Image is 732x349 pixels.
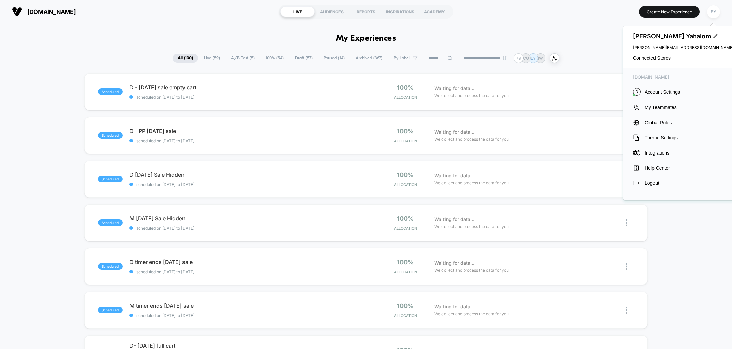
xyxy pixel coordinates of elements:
img: close [626,219,627,226]
span: We collect and process the data for you [434,136,509,142]
span: We collect and process the data for you [434,92,509,99]
h1: My Experiences [336,34,396,43]
span: Waiting for data... [434,85,474,92]
img: close [626,263,627,270]
span: scheduled on [DATE] to [DATE] [129,138,366,143]
span: D- [DATE] full cart [129,342,366,349]
span: M timer ends [DATE] sale [129,302,366,309]
span: 100% [397,84,414,91]
img: close [626,307,627,314]
span: Paused ( 14 ) [319,54,350,63]
span: D [DATE] Sale Hidden [129,171,366,178]
span: D timer ends [DATE] sale [129,259,366,265]
span: We collect and process the data for you [434,180,509,186]
span: scheduled on [DATE] to [DATE] [129,182,366,187]
span: A/B Test ( 5 ) [226,54,260,63]
span: By Label [394,56,410,61]
span: We collect and process the data for you [434,267,509,273]
span: Allocation [394,226,417,231]
p: IW [538,56,543,61]
span: Allocation [394,182,417,187]
span: Allocation [394,95,417,100]
span: We collect and process the data for you [434,311,509,317]
span: [DOMAIN_NAME] [27,8,76,15]
span: All ( 130 ) [173,54,198,63]
img: end [503,56,507,60]
span: 100% [397,171,414,178]
span: M [DATE] Sale Hidden [129,215,366,222]
p: CG [523,56,529,61]
span: Draft ( 57 ) [290,54,318,63]
span: Waiting for data... [434,128,474,136]
button: EY [705,5,722,19]
button: Create New Experience [639,6,700,18]
span: scheduled on [DATE] to [DATE] [129,95,366,100]
div: AUDIENCES [315,6,349,17]
span: Allocation [394,270,417,274]
span: scheduled [98,219,123,226]
span: scheduled [98,176,123,182]
span: We collect and process the data for you [434,223,509,230]
span: Waiting for data... [434,303,474,310]
span: 100% [397,128,414,135]
span: Live ( 59 ) [199,54,225,63]
span: Waiting for data... [434,172,474,179]
div: REPORTS [349,6,383,17]
span: Waiting for data... [434,259,474,267]
button: [DOMAIN_NAME] [10,6,78,17]
span: Archived ( 367 ) [351,54,387,63]
p: EY [531,56,536,61]
span: Allocation [394,313,417,318]
span: scheduled [98,307,123,313]
span: 100% ( 54 ) [261,54,289,63]
div: LIVE [280,6,315,17]
span: 100% [397,259,414,266]
span: scheduled [98,88,123,95]
img: Visually logo [12,7,22,17]
div: INSPIRATIONS [383,6,417,17]
span: Waiting for data... [434,216,474,223]
div: EY [707,5,720,18]
i: D [633,88,641,96]
span: scheduled on [DATE] to [DATE] [129,226,366,231]
span: scheduled on [DATE] to [DATE] [129,269,366,274]
div: ACADEMY [417,6,452,17]
span: scheduled [98,263,123,270]
span: D - PP [DATE] sale [129,128,366,134]
span: Allocation [394,139,417,143]
span: 100% [397,215,414,222]
span: scheduled on [DATE] to [DATE] [129,313,366,318]
span: scheduled [98,132,123,139]
div: + 9 [514,53,523,63]
span: D - [DATE] sale empty cart [129,84,366,91]
span: 100% [397,302,414,309]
